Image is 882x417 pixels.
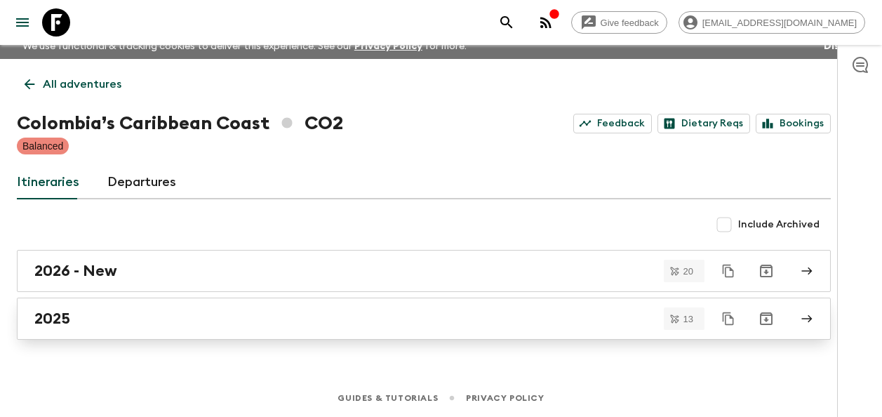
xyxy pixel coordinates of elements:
[493,8,521,37] button: search adventures
[8,8,36,37] button: menu
[657,114,750,133] a: Dietary Reqs
[354,41,422,51] a: Privacy Policy
[695,18,864,28] span: [EMAIL_ADDRESS][DOMAIN_NAME]
[752,305,780,333] button: Archive
[679,11,865,34] div: [EMAIL_ADDRESS][DOMAIN_NAME]
[573,114,652,133] a: Feedback
[107,166,176,199] a: Departures
[17,70,129,98] a: All adventures
[675,315,702,324] span: 13
[716,306,741,331] button: Duplicate
[593,18,667,28] span: Give feedback
[716,258,741,284] button: Duplicate
[17,166,79,199] a: Itineraries
[34,262,117,280] h2: 2026 - New
[43,76,121,93] p: All adventures
[338,390,438,406] a: Guides & Tutorials
[17,110,343,138] h1: Colombia’s Caribbean Coast CO2
[571,11,667,34] a: Give feedback
[756,114,831,133] a: Bookings
[17,34,472,59] p: We use functional & tracking cookies to deliver this experience. See our for more.
[17,298,831,340] a: 2025
[675,267,702,276] span: 20
[738,218,820,232] span: Include Archived
[22,139,63,153] p: Balanced
[466,390,544,406] a: Privacy Policy
[752,257,780,285] button: Archive
[34,310,70,328] h2: 2025
[17,250,831,292] a: 2026 - New
[820,37,865,56] button: Dismiss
